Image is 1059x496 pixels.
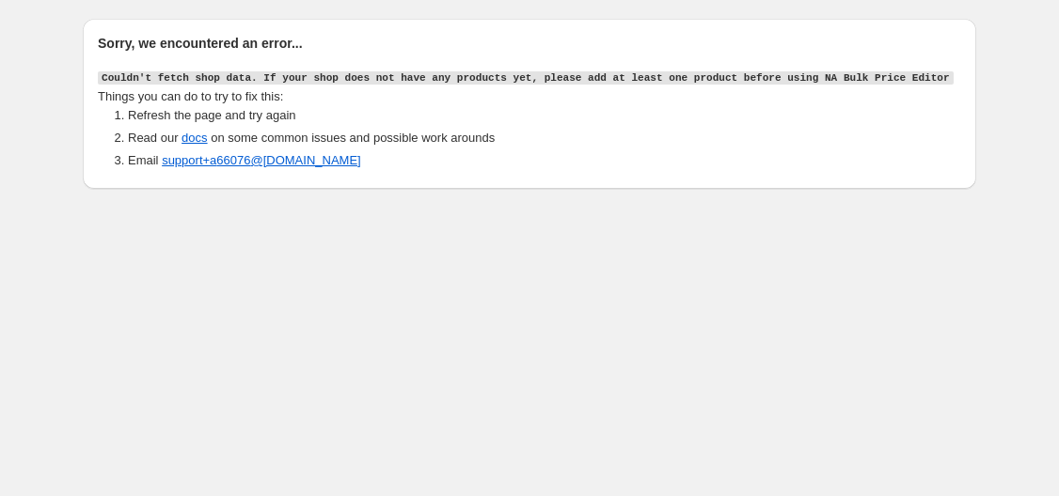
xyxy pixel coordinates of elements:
[128,129,961,147] li: Read our on some common issues and possible work arounds
[128,151,961,170] li: Email
[98,34,961,53] h2: Sorry, we encountered an error...
[98,71,954,85] code: Couldn't fetch shop data. If your shop does not have any products yet, please add at least one pr...
[98,89,283,103] span: Things you can do to try to fix this:
[182,131,207,145] a: docs
[162,153,361,167] a: support+a66076@[DOMAIN_NAME]
[128,106,961,125] li: Refresh the page and try again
